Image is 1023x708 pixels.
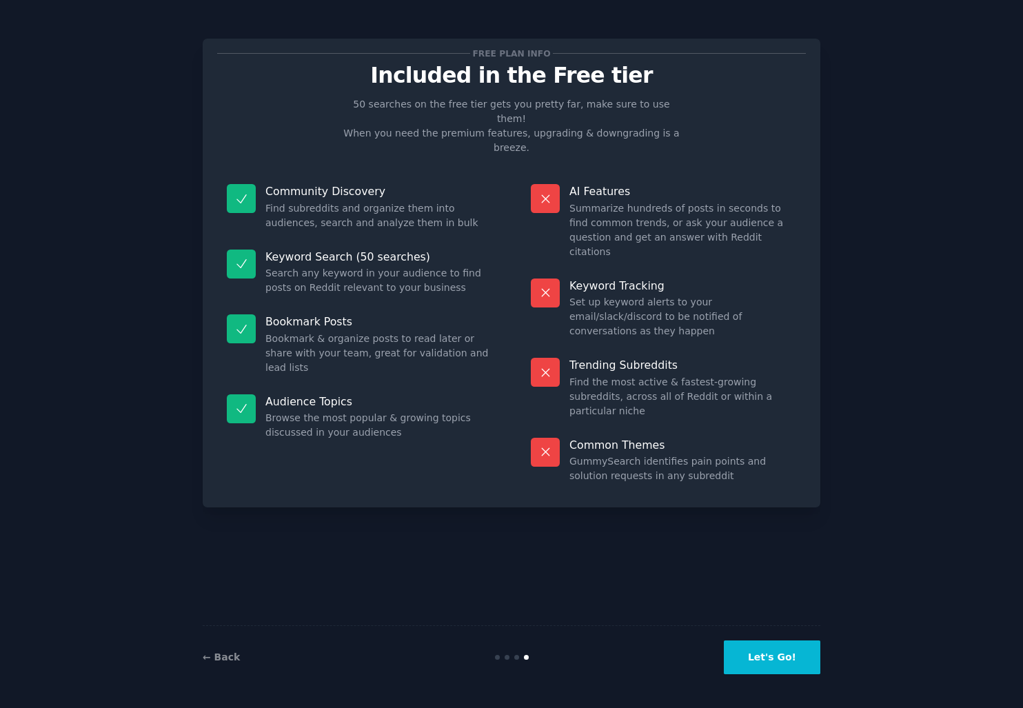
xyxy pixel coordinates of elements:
[203,651,240,663] a: ← Back
[265,314,492,329] p: Bookmark Posts
[265,250,492,264] p: Keyword Search (50 searches)
[569,375,796,418] dd: Find the most active & fastest-growing subreddits, across all of Reddit or within a particular niche
[265,266,492,295] dd: Search any keyword in your audience to find posts on Reddit relevant to your business
[265,184,492,199] p: Community Discovery
[569,279,796,293] p: Keyword Tracking
[338,97,685,155] p: 50 searches on the free tier gets you pretty far, make sure to use them! When you need the premiu...
[470,46,553,61] span: Free plan info
[217,63,806,88] p: Included in the Free tier
[724,640,820,674] button: Let's Go!
[265,394,492,409] p: Audience Topics
[569,201,796,259] dd: Summarize hundreds of posts in seconds to find common trends, or ask your audience a question and...
[265,201,492,230] dd: Find subreddits and organize them into audiences, search and analyze them in bulk
[265,411,492,440] dd: Browse the most popular & growing topics discussed in your audiences
[265,332,492,375] dd: Bookmark & organize posts to read later or share with your team, great for validation and lead lists
[569,184,796,199] p: AI Features
[569,358,796,372] p: Trending Subreddits
[569,454,796,483] dd: GummySearch identifies pain points and solution requests in any subreddit
[569,438,796,452] p: Common Themes
[569,295,796,338] dd: Set up keyword alerts to your email/slack/discord to be notified of conversations as they happen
